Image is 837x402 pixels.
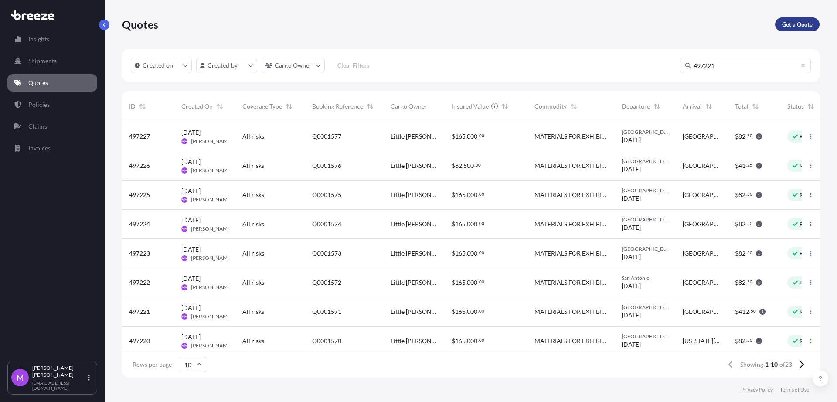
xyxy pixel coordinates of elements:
[312,132,341,141] span: Q0001577
[129,220,150,228] span: 497224
[534,191,608,199] span: MATERIALS FOR EXHIBIT SHOW
[455,338,466,344] span: 165
[467,309,477,315] span: 000
[467,221,477,227] span: 000
[455,163,462,169] span: 82
[738,309,749,315] span: 412
[622,223,641,232] span: [DATE]
[479,222,484,225] span: 00
[622,136,641,144] span: [DATE]
[622,333,669,340] span: [GEOGRAPHIC_DATA]
[181,102,213,111] span: Created On
[129,191,150,199] span: 497225
[466,221,467,227] span: ,
[746,164,747,167] span: .
[28,35,49,44] p: Insights
[735,133,738,140] span: $
[800,308,814,315] p: Ready
[452,279,455,286] span: $
[683,132,721,141] span: [GEOGRAPHIC_DATA]
[129,307,150,316] span: 497221
[312,191,341,199] span: Q0001575
[478,134,479,137] span: .
[208,61,238,70] p: Created by
[7,31,97,48] a: Insights
[735,338,738,344] span: $
[181,187,201,195] span: [DATE]
[500,101,510,112] button: Sort
[181,254,187,262] span: MM
[534,337,608,345] span: MATERIALS FOR EXHIBIT SHOW
[478,193,479,196] span: .
[181,341,187,350] span: MM
[466,338,467,344] span: ,
[242,161,264,170] span: All risks
[683,307,721,316] span: [GEOGRAPHIC_DATA]
[622,252,641,261] span: [DATE]
[479,193,484,196] span: 00
[683,278,721,287] span: [GEOGRAPHIC_DATA]
[780,386,809,393] a: Terms of Use
[746,251,747,254] span: .
[455,192,466,198] span: 165
[129,161,150,170] span: 497226
[242,249,264,258] span: All risks
[455,309,466,315] span: 165
[622,311,641,320] span: [DATE]
[181,303,201,312] span: [DATE]
[28,122,47,131] p: Claims
[622,282,641,290] span: [DATE]
[746,280,747,283] span: .
[746,193,747,196] span: .
[534,220,608,228] span: MATERIALS FOR EXHIBIT SHOW
[800,337,814,344] p: Ready
[7,140,97,157] a: Invoices
[391,191,438,199] span: Little [PERSON_NAME]'s Reptiles Inc
[455,250,466,256] span: 165
[242,278,264,287] span: All risks
[735,221,738,227] span: $
[765,360,778,369] span: 1-10
[143,61,174,70] p: Created on
[751,310,756,313] span: 50
[800,250,814,257] p: Ready
[478,310,479,313] span: .
[622,187,669,194] span: [GEOGRAPHIC_DATA]
[17,373,24,382] span: M
[391,132,438,141] span: Little [PERSON_NAME]'s Reptiles Inc
[782,20,813,29] p: Get a Quote
[467,133,477,140] span: 000
[129,249,150,258] span: 497223
[284,101,294,112] button: Sort
[800,191,814,198] p: Ready
[312,278,341,287] span: Q0001572
[391,249,438,258] span: Little [PERSON_NAME]'s Reptiles Inc
[452,338,455,344] span: $
[391,220,438,228] span: Little [PERSON_NAME]'s Reptiles Inc
[7,74,97,92] a: Quotes
[738,221,745,227] span: 82
[214,101,225,112] button: Sort
[312,337,341,345] span: Q0001570
[181,195,187,204] span: MM
[622,102,650,111] span: Departure
[652,101,662,112] button: Sort
[478,222,479,225] span: .
[337,61,369,70] p: Clear Filters
[181,274,201,283] span: [DATE]
[568,101,579,112] button: Sort
[181,137,187,146] span: MM
[466,192,467,198] span: ,
[683,220,721,228] span: [GEOGRAPHIC_DATA]
[452,102,489,111] span: Insured Value
[391,307,438,316] span: Little [PERSON_NAME]'s Reptiles Inc
[735,250,738,256] span: $
[452,133,455,140] span: $
[683,161,721,170] span: [GEOGRAPHIC_DATA]
[391,102,427,111] span: Cargo Owner
[746,222,747,225] span: .
[474,164,475,167] span: .
[534,102,567,111] span: Commodity
[28,144,51,153] p: Invoices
